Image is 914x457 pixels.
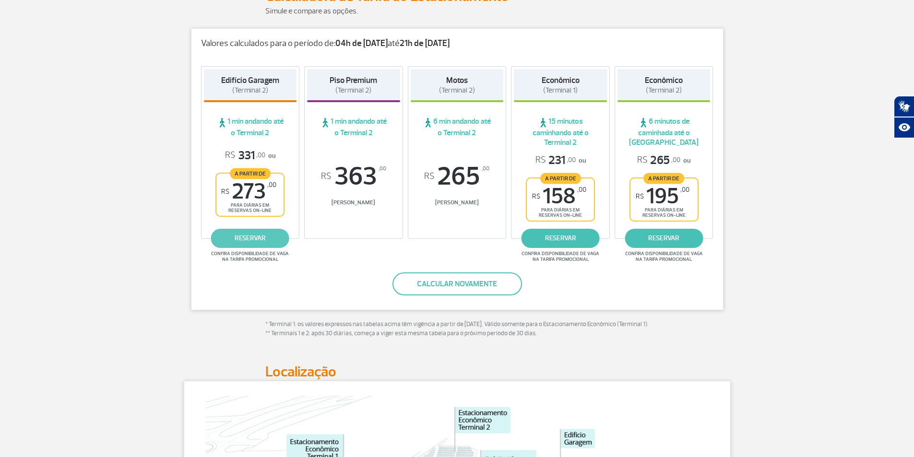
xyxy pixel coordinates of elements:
span: (Terminal 2) [232,86,268,95]
span: 1 min andando até o Terminal 2 [204,117,297,138]
span: 158 [532,186,586,207]
span: [PERSON_NAME] [307,199,400,206]
span: 265 [411,164,504,189]
span: 6 minutos de caminhada até o [GEOGRAPHIC_DATA] [617,117,711,147]
strong: Econômico [542,75,580,85]
span: Confira disponibilidade de vaga na tarifa promocional [624,251,704,262]
span: para diárias em reservas on-line [639,207,689,218]
sup: R$ [321,171,332,182]
sup: R$ [636,192,644,200]
span: [PERSON_NAME] [411,199,504,206]
span: A partir de [230,168,271,179]
strong: Piso Premium [330,75,377,85]
p: ou [535,153,586,168]
span: 331 [225,148,265,163]
strong: Econômico [645,75,683,85]
span: 363 [307,164,400,189]
sup: ,00 [577,186,586,194]
span: para diárias em reservas on-line [225,202,275,213]
sup: R$ [221,187,229,196]
sup: ,00 [680,186,689,194]
span: para diárias em reservas on-line [535,207,586,218]
span: (Terminal 2) [439,86,475,95]
a: reservar [522,229,600,248]
span: (Terminal 2) [335,86,371,95]
a: reservar [625,229,703,248]
button: Calcular novamente [392,272,522,295]
p: ou [225,148,275,163]
span: Confira disponibilidade de vaga na tarifa promocional [520,251,601,262]
span: A partir de [643,173,684,184]
sup: ,00 [379,164,386,174]
span: 1 min andando até o Terminal 2 [307,117,400,138]
span: 15 minutos caminhando até o Terminal 2 [514,117,607,147]
span: Confira disponibilidade de vaga na tarifa promocional [210,251,290,262]
strong: Edifício Garagem [221,75,279,85]
span: (Terminal 2) [646,86,682,95]
sup: ,00 [482,164,489,174]
span: 265 [637,153,680,168]
strong: 21h de [DATE] [400,38,450,49]
span: 231 [535,153,576,168]
p: * Terminal 1: os valores expressos nas tabelas acima têm vigência a partir de [DATE]. Válido some... [265,320,649,339]
span: 273 [221,181,276,202]
h2: Localização [265,363,649,381]
p: ou [637,153,690,168]
span: A partir de [540,173,581,184]
strong: 04h de [DATE] [335,38,388,49]
button: Abrir tradutor de língua de sinais. [894,96,914,117]
span: 195 [636,186,689,207]
sup: ,00 [267,181,276,189]
p: Simule e compare as opções. [265,5,649,17]
span: (Terminal 1) [543,86,578,95]
p: Valores calculados para o período de: até [201,38,713,49]
strong: Motos [446,75,468,85]
span: 6 min andando até o Terminal 2 [411,117,504,138]
div: Plugin de acessibilidade da Hand Talk. [894,96,914,138]
button: Abrir recursos assistivos. [894,117,914,138]
sup: R$ [532,192,540,200]
a: reservar [211,229,289,248]
sup: R$ [424,171,435,182]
